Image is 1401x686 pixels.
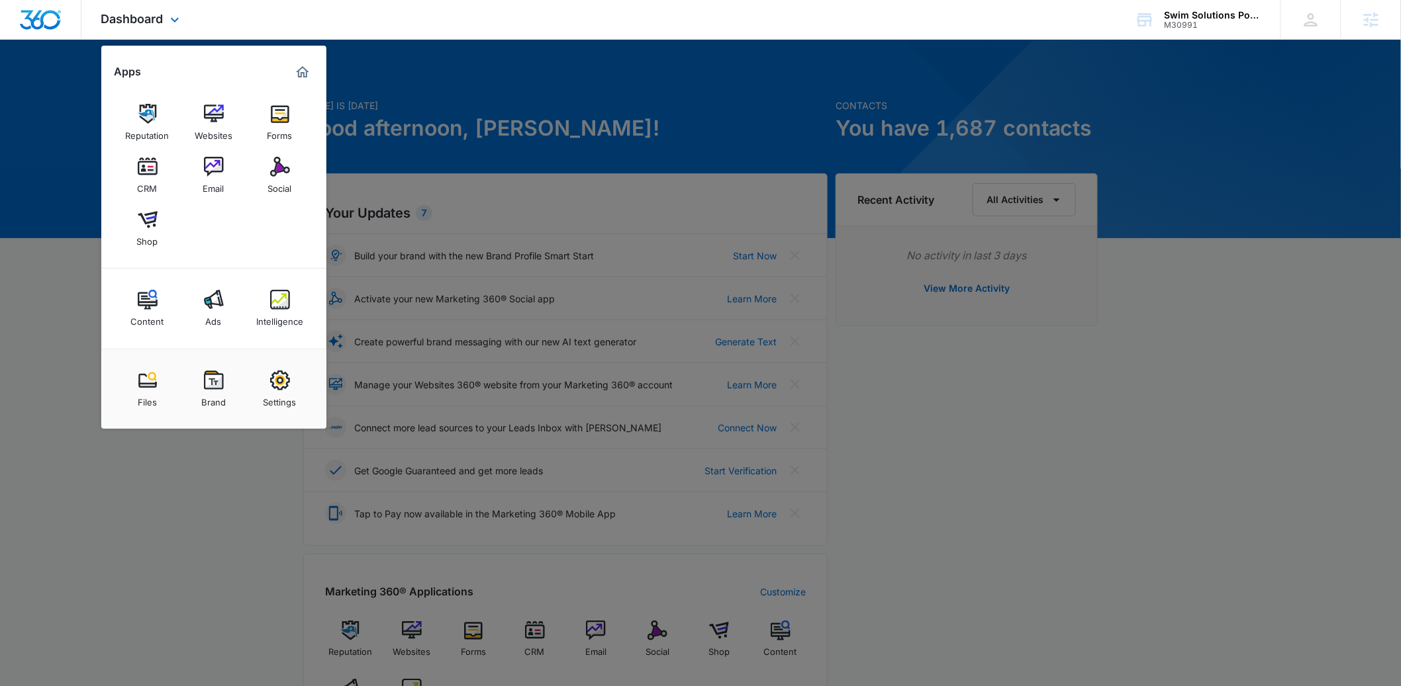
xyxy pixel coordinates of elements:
div: Social [268,177,292,194]
div: Ads [206,310,222,327]
a: Reputation [122,97,173,148]
h2: Apps [115,65,142,78]
a: Files [122,364,173,414]
a: Content [122,283,173,333]
a: Marketing 360® Dashboard [292,62,313,83]
div: Files [138,390,157,407]
a: Forms [255,97,305,148]
div: Shop [137,230,158,247]
div: Forms [267,124,293,141]
a: CRM [122,150,173,200]
div: Websites [195,124,232,141]
a: Social [255,150,305,200]
a: Ads [189,283,239,333]
a: Intelligence [255,283,305,333]
div: Intelligence [256,310,303,327]
a: Websites [189,97,239,148]
div: account name [1165,10,1261,21]
div: Content [131,310,164,327]
a: Shop [122,203,173,253]
span: Dashboard [101,12,164,26]
div: account id [1165,21,1261,30]
div: CRM [138,177,158,194]
a: Brand [189,364,239,414]
a: Settings [255,364,305,414]
div: Email [203,177,224,194]
a: Email [189,150,239,200]
div: Reputation [126,124,169,141]
div: Brand [201,390,226,407]
div: Settings [264,390,297,407]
